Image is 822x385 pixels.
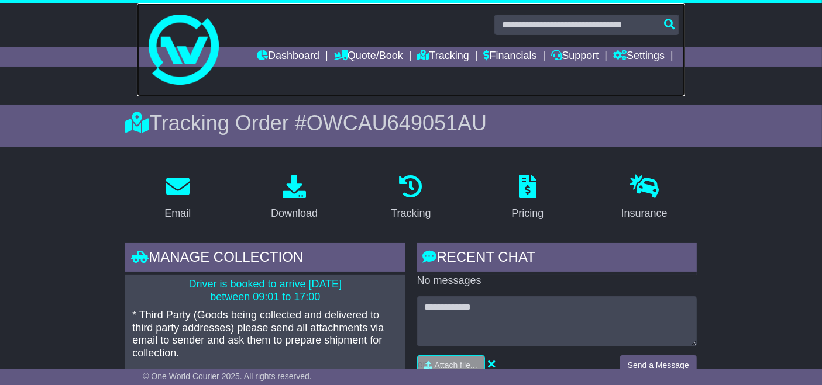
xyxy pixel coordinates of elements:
[132,309,398,359] p: * Third Party (Goods being collected and delivered to third party addresses) please send all atta...
[613,47,665,67] a: Settings
[143,372,312,381] span: © One World Courier 2025. All rights reserved.
[504,171,551,226] a: Pricing
[125,243,405,275] div: Manage collection
[257,47,319,67] a: Dashboard
[391,206,431,221] div: Tracking
[484,47,537,67] a: Financials
[125,110,697,136] div: Tracking Order #
[417,243,697,275] div: RECENT CHAT
[551,47,599,67] a: Support
[383,171,438,226] a: Tracking
[614,171,675,226] a: Insurance
[132,278,398,303] p: Driver is booked to arrive [DATE] between 09:01 to 17:00
[271,206,318,221] div: Download
[334,47,403,67] a: Quote/Book
[417,275,697,287] p: No messages
[418,47,469,67] a: Tracking
[307,111,487,135] span: OWCAU649051AU
[511,206,544,221] div: Pricing
[620,355,697,376] button: Send a Message
[157,171,198,226] a: Email
[263,171,325,226] a: Download
[621,206,668,221] div: Insurance
[164,206,191,221] div: Email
